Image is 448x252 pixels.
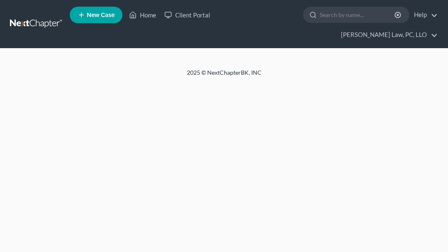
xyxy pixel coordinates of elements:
[337,27,438,42] a: [PERSON_NAME] Law, PC, LLO
[87,12,115,18] span: New Case
[160,7,214,22] a: Client Portal
[410,7,438,22] a: Help
[25,69,424,83] div: 2025 © NextChapterBK, INC
[125,7,160,22] a: Home
[320,7,396,22] input: Search by name...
